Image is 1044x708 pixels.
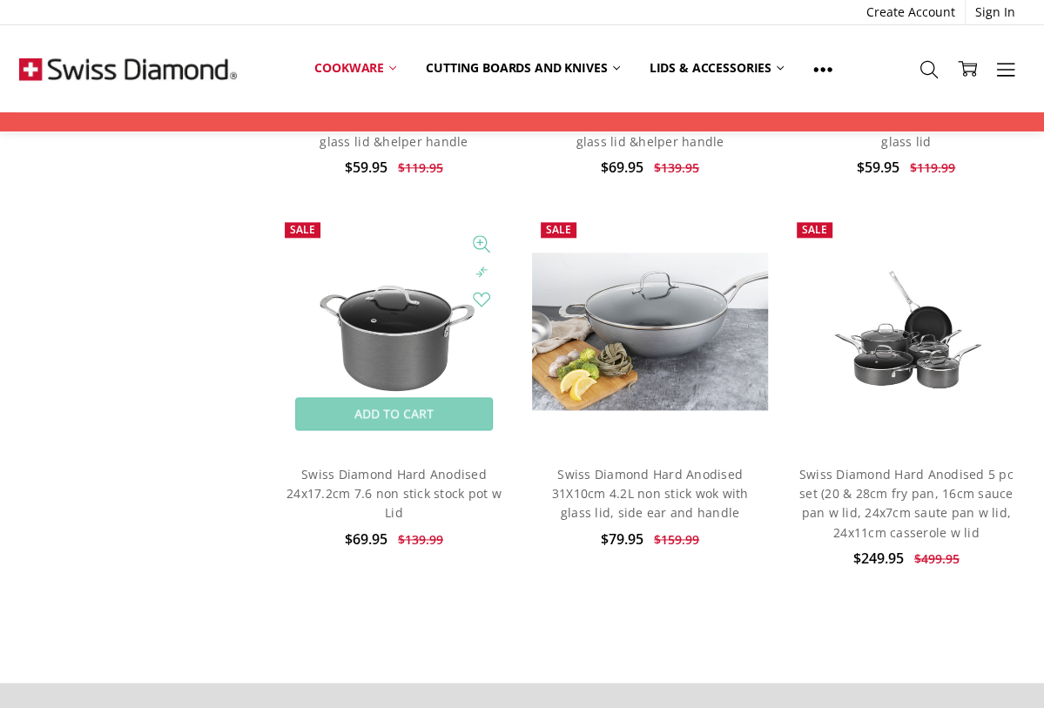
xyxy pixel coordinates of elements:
[276,213,513,450] a: Swiss Diamond Hard Anodised 24x17.2cm 7.6 non stick stock pot w Lid
[601,158,643,177] span: $69.95
[910,159,955,176] span: $119.99
[857,158,899,177] span: $59.95
[532,213,769,450] a: Swiss Diamond Hard Anodised 31X10cm 4.2L non stick wok with glass lid, side ear and handle
[654,159,699,176] span: $139.95
[286,466,502,522] a: Swiss Diamond Hard Anodised 24x17.2cm 7.6 non stick stock pot w Lid
[276,253,513,410] img: Swiss Diamond Hard Anodised 24x17.2cm 7.6 non stick stock pot w Lid
[398,159,443,176] span: $119.95
[914,550,960,567] span: $499.95
[345,529,387,549] span: $69.95
[295,94,494,150] a: Swiss Diamond Hard Anodised 24x7cm 3L Non Stick Sautepan w glass lid &helper handle
[635,49,798,87] a: Lids & Accessories
[552,466,749,522] a: Swiss Diamond Hard Anodised 31X10cm 4.2L non stick wok with glass lid, side ear and handle
[19,25,237,112] img: Free Shipping On Every Order
[798,49,847,88] a: Show All
[799,466,1014,541] a: Swiss Diamond Hard Anodised 5 pc set (20 & 28cm fry pan, 16cm sauce pan w lid, 24x7cm saute pan w...
[853,549,904,568] span: $249.95
[788,213,1025,450] a: Swiss Diamond Hard Anodised 5 pc set (20 & 28cm fry pan, 16cm sauce pan w lid, 24x7cm saute pan w...
[345,158,387,177] span: $59.95
[802,222,827,237] span: Sale
[548,94,753,150] a: Swiss Diamond Hard Anodised 28x7cm 4.2LNon Stick Sautepan w glass lid &helper handle
[546,222,571,237] span: Sale
[290,222,315,237] span: Sale
[654,531,699,548] span: $159.99
[300,49,411,87] a: Cookware
[295,397,493,430] a: Add to Cart
[532,253,769,410] img: Swiss Diamond Hard Anodised 31X10cm 4.2L non stick wok with glass lid, side ear and handle
[788,252,1025,411] img: Swiss Diamond Hard Anodised 5 pc set (20 & 28cm fry pan, 16cm sauce pan w lid, 24x7cm saute pan w...
[798,94,1014,150] a: Swiss Diamond Hard Anodised 24x11cm 4.8l Non Stick Casserole w glass lid
[398,531,443,548] span: $139.99
[601,529,643,549] span: $79.95
[411,49,635,87] a: Cutting boards and knives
